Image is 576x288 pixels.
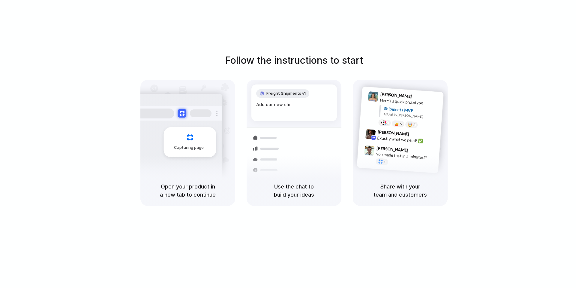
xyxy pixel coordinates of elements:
[174,145,207,151] span: Capturing page
[414,94,426,101] span: 9:41 AM
[386,121,388,125] span: 8
[380,91,412,100] span: [PERSON_NAME]
[225,53,363,68] h1: Follow the instructions to start
[266,90,306,97] span: Freight Shipments v1
[411,131,423,139] span: 9:42 AM
[380,97,440,107] div: Here's a quick prototype
[377,129,409,137] span: [PERSON_NAME]
[384,106,439,115] div: Shipments MVP
[408,122,413,127] div: 🤯
[290,102,292,107] span: |
[254,182,334,199] h5: Use the chat to build your ideas
[400,122,402,126] span: 5
[376,145,408,154] span: [PERSON_NAME]
[377,135,437,145] div: Exactly what we need! ✅
[376,151,436,161] div: you made that in 5 minutes?!
[256,101,332,108] div: Add our new shi
[384,160,386,164] span: 1
[148,182,228,199] h5: Open your product in a new tab to continue
[413,123,415,127] span: 3
[360,182,440,199] h5: Share with your team and customers
[383,112,439,120] div: Added by [PERSON_NAME]
[410,148,422,155] span: 9:47 AM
